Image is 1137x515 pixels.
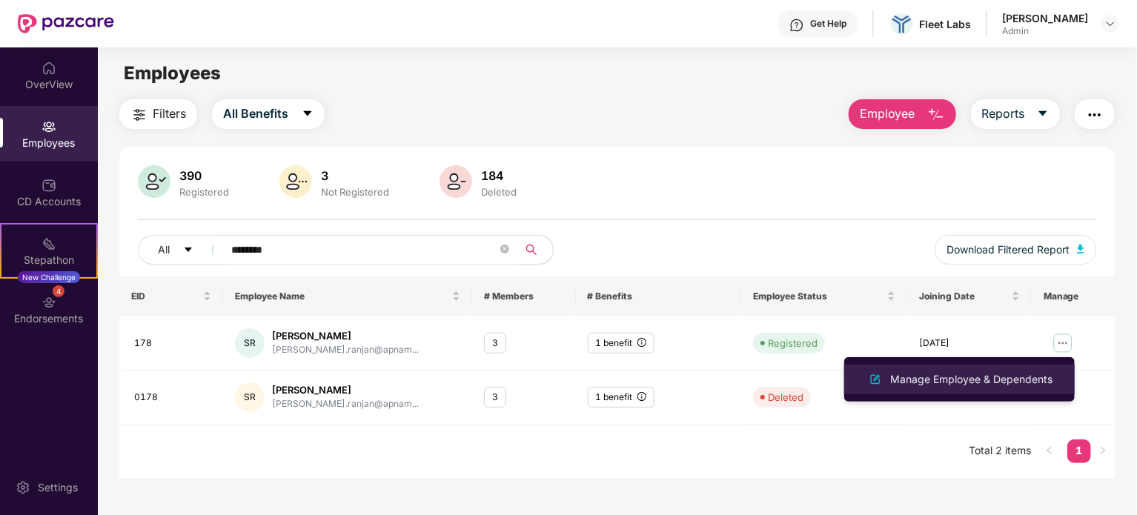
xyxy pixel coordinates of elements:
[1091,439,1115,463] button: right
[1038,439,1061,463] li: Previous Page
[235,382,265,412] div: SR
[16,480,30,495] img: svg+xml;base64,PHN2ZyBpZD0iU2V0dGluZy0yMHgyMCIgeG1sbnM9Imh0dHA6Ly93d3cudzMub3JnLzIwMDAvc3ZnIiB3aW...
[1,253,96,268] div: Stepathon
[919,17,971,31] div: Fleet Labs
[768,390,803,405] div: Deleted
[42,178,56,193] img: svg+xml;base64,PHN2ZyBpZD0iQ0RfQWNjb3VudHMiIGRhdGEtbmFtZT0iQ0QgQWNjb3VudHMiIHhtbG5zPSJodHRwOi8vd3...
[235,328,265,358] div: SR
[272,397,419,411] div: [PERSON_NAME].ranjan@apnam...
[1038,439,1061,463] button: left
[768,336,818,350] div: Registered
[947,242,1070,258] span: Download Filtered Report
[927,106,945,124] img: svg+xml;base64,PHN2ZyB4bWxucz0iaHR0cDovL3d3dy53My5vcmcvMjAwMC9zdmciIHhtbG5zOnhsaW5rPSJodHRwOi8vd3...
[866,371,884,388] img: svg+xml;base64,PHN2ZyB4bWxucz0iaHR0cDovL3d3dy53My5vcmcvMjAwMC9zdmciIHhtbG5zOnhsaW5rPSJodHRwOi8vd3...
[860,104,915,123] span: Employee
[1067,439,1091,462] a: 1
[124,62,221,84] span: Employees
[935,235,1096,265] button: Download Filtered Report
[500,245,509,253] span: close-circle
[212,99,325,129] button: All Benefitscaret-down
[130,106,148,124] img: svg+xml;base64,PHN2ZyB4bWxucz0iaHR0cDovL3d3dy53My5vcmcvMjAwMC9zdmciIHdpZHRoPSIyNCIgaGVpZ2h0PSIyNC...
[279,165,312,198] img: svg+xml;base64,PHN2ZyB4bWxucz0iaHR0cDovL3d3dy53My5vcmcvMjAwMC9zdmciIHhtbG5zOnhsaW5rPSJodHRwOi8vd3...
[907,276,1032,316] th: Joining Date
[517,244,546,256] span: search
[223,276,472,316] th: Employee Name
[588,333,654,354] div: 1 benefit
[810,18,846,30] div: Get Help
[138,235,228,265] button: Allcaret-down
[302,107,314,121] span: caret-down
[235,290,449,302] span: Employee Name
[1098,446,1107,455] span: right
[484,333,506,354] div: 3
[272,343,419,357] div: [PERSON_NAME].ranjan@apnam...
[1045,446,1054,455] span: left
[741,276,907,316] th: Employee Status
[42,119,56,134] img: svg+xml;base64,PHN2ZyBpZD0iRW1wbG95ZWVzIiB4bWxucz0iaHR0cDovL3d3dy53My5vcmcvMjAwMC9zdmciIHdpZHRoPS...
[576,276,742,316] th: # Benefits
[969,439,1032,463] li: Total 2 items
[176,186,232,198] div: Registered
[318,168,392,183] div: 3
[53,285,64,297] div: 4
[1086,106,1104,124] img: svg+xml;base64,PHN2ZyB4bWxucz0iaHR0cDovL3d3dy53My5vcmcvMjAwMC9zdmciIHdpZHRoPSIyNCIgaGVpZ2h0PSIyNC...
[158,242,170,258] span: All
[18,271,80,283] div: New Challenge
[478,168,520,183] div: 184
[971,99,1060,129] button: Reportscaret-down
[500,243,509,257] span: close-circle
[42,295,56,310] img: svg+xml;base64,PHN2ZyBpZD0iRW5kb3JzZW1lbnRzIiB4bWxucz0iaHR0cDovL3d3dy53My5vcmcvMjAwMC9zdmciIHdpZH...
[919,336,1020,350] div: [DATE]
[42,236,56,251] img: svg+xml;base64,PHN2ZyB4bWxucz0iaHR0cDovL3d3dy53My5vcmcvMjAwMC9zdmciIHdpZHRoPSIyMSIgaGVpZ2h0PSIyMC...
[318,186,392,198] div: Not Registered
[753,290,884,302] span: Employee Status
[919,290,1009,302] span: Joining Date
[272,329,419,343] div: [PERSON_NAME]
[637,392,646,401] span: info-circle
[138,165,170,198] img: svg+xml;base64,PHN2ZyB4bWxucz0iaHR0cDovL3d3dy53My5vcmcvMjAwMC9zdmciIHhtbG5zOnhsaW5rPSJodHRwOi8vd3...
[134,391,211,405] div: 0178
[1104,18,1116,30] img: svg+xml;base64,PHN2ZyBpZD0iRHJvcGRvd24tMzJ4MzIiIHhtbG5zPSJodHRwOi8vd3d3LnczLm9yZy8yMDAwL3N2ZyIgd2...
[588,387,654,408] div: 1 benefit
[982,104,1025,123] span: Reports
[183,245,193,256] span: caret-down
[223,104,288,123] span: All Benefits
[440,165,472,198] img: svg+xml;base64,PHN2ZyB4bWxucz0iaHR0cDovL3d3dy53My5vcmcvMjAwMC9zdmciIHhtbG5zOnhsaW5rPSJodHRwOi8vd3...
[18,14,114,33] img: New Pazcare Logo
[131,290,200,302] span: EID
[1002,11,1088,25] div: [PERSON_NAME]
[119,276,223,316] th: EID
[1037,107,1049,121] span: caret-down
[637,338,646,347] span: info-circle
[1032,276,1115,316] th: Manage
[472,276,576,316] th: # Members
[1077,245,1084,253] img: svg+xml;base64,PHN2ZyB4bWxucz0iaHR0cDovL3d3dy53My5vcmcvMjAwMC9zdmciIHhtbG5zOnhsaW5rPSJodHRwOi8vd3...
[891,15,912,33] img: Apna%20Mart_Blue_Logo%20Mark.png
[789,18,804,33] img: svg+xml;base64,PHN2ZyBpZD0iSGVscC0zMngzMiIgeG1sbnM9Imh0dHA6Ly93d3cudzMub3JnLzIwMDAvc3ZnIiB3aWR0aD...
[1091,439,1115,463] li: Next Page
[1067,439,1091,463] li: 1
[176,168,232,183] div: 390
[134,336,211,350] div: 178
[42,61,56,76] img: svg+xml;base64,PHN2ZyBpZD0iSG9tZSIgeG1sbnM9Imh0dHA6Ly93d3cudzMub3JnLzIwMDAvc3ZnIiB3aWR0aD0iMjAiIG...
[887,371,1055,388] div: Manage Employee & Dependents
[478,186,520,198] div: Deleted
[153,104,186,123] span: Filters
[33,480,82,495] div: Settings
[1002,25,1088,37] div: Admin
[849,99,956,129] button: Employee
[272,383,419,397] div: [PERSON_NAME]
[1051,331,1075,355] img: manageButton
[517,235,554,265] button: search
[484,387,506,408] div: 3
[119,99,197,129] button: Filters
